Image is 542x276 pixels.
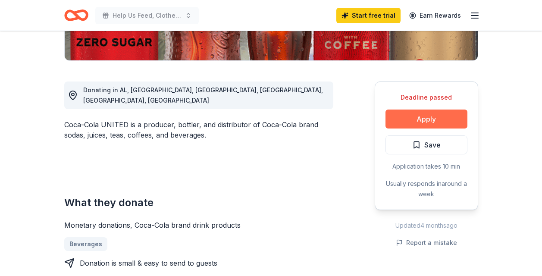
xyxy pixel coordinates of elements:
[336,8,401,23] a: Start free trial
[95,7,199,24] button: Help Us Feed, Clothe, and Uplift Our Homeless Neighbors
[64,237,107,251] a: Beverages
[404,8,466,23] a: Earn Rewards
[385,179,467,199] div: Usually responds in around a week
[80,258,217,268] div: Donation is small & easy to send to guests
[64,196,333,210] h2: What they donate
[113,10,182,21] span: Help Us Feed, Clothe, and Uplift Our Homeless Neighbors
[83,86,323,104] span: Donating in AL, [GEOGRAPHIC_DATA], [GEOGRAPHIC_DATA], [GEOGRAPHIC_DATA], [GEOGRAPHIC_DATA], [GEOG...
[64,5,88,25] a: Home
[375,220,478,231] div: Updated 4 months ago
[385,92,467,103] div: Deadline passed
[64,220,333,230] div: Monetary donations, Coca-Cola brand drink products
[385,161,467,172] div: Application takes 10 min
[64,119,333,140] div: Coca-Cola UNITED is a producer, bottler, and distributor of Coca-Cola brand sodas, juices, teas, ...
[385,110,467,129] button: Apply
[396,238,457,248] button: Report a mistake
[424,139,441,151] span: Save
[385,135,467,154] button: Save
